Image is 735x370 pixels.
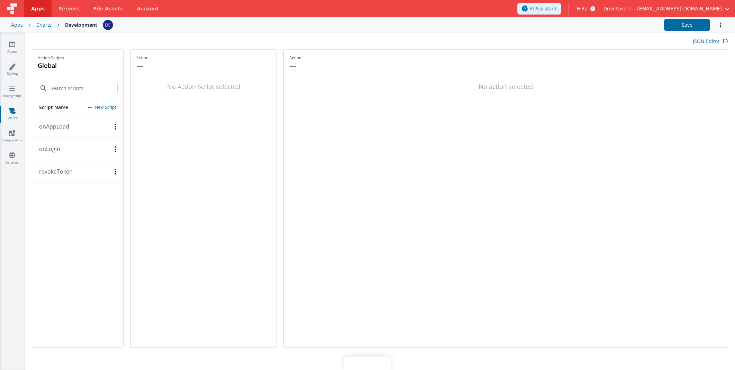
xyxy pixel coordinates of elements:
[710,18,724,32] button: Options
[289,61,722,70] p: —
[637,5,722,12] span: [EMAIL_ADDRESS][DOMAIN_NAME]
[35,167,73,176] p: revokeToken
[32,115,123,138] button: onAppLoad
[38,61,64,70] h4: global
[65,21,97,28] div: Development
[95,104,116,111] p: New Script
[664,19,710,31] button: Save
[36,21,52,28] div: Charts
[136,55,271,61] p: Script
[103,20,113,30] img: c1374c675423fc74691aaade354d0b4b
[35,122,69,131] p: onAppLoad
[32,160,123,183] button: revokeToken
[693,38,728,45] button: JSON Editor
[93,5,123,12] span: File Assets
[88,104,116,111] button: New Script
[529,5,556,12] span: AI Assistant
[35,145,60,153] p: onLogin
[39,104,68,111] h5: Script Name
[110,124,120,130] div: Options
[31,5,45,12] span: Apps
[38,82,118,94] input: Search scripts
[32,138,123,160] button: onLogin
[136,82,271,91] div: No Action Script selected
[289,82,722,91] div: No action selected
[38,55,64,61] p: Action Scripts
[577,5,588,12] span: Help
[110,169,120,175] div: Options
[289,55,722,61] p: Action
[58,5,79,12] span: Servers
[110,146,120,152] div: Options
[136,61,271,70] p: —
[11,21,23,28] div: Apps
[604,5,637,12] span: DriveSavers —
[604,5,729,12] button: DriveSavers — [EMAIL_ADDRESS][DOMAIN_NAME]
[517,3,561,15] button: AI Assistant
